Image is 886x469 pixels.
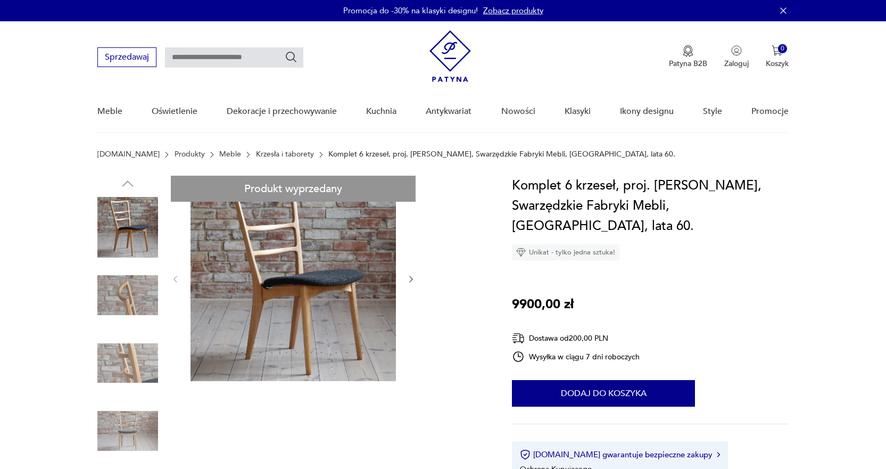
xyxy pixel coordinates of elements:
img: Ikona koszyka [772,45,782,56]
button: Patyna B2B [669,45,707,69]
button: 0Koszyk [766,45,789,69]
a: Dekoracje i przechowywanie [227,91,337,132]
a: Kuchnia [366,91,396,132]
a: Ikony designu [620,91,674,132]
button: Szukaj [285,51,297,63]
a: Nowości [501,91,535,132]
a: Ikona medaluPatyna B2B [669,45,707,69]
a: Zobacz produkty [483,5,543,16]
div: 0 [778,44,787,53]
p: 9900,00 zł [512,294,574,315]
p: Koszyk [766,59,789,69]
a: Style [703,91,722,132]
button: Zaloguj [724,45,749,69]
div: Wysyłka w ciągu 7 dni roboczych [512,350,640,363]
img: Patyna - sklep z meblami i dekoracjami vintage [429,30,471,82]
img: Zdjęcie produktu Komplet 6 krzeseł, proj. M. Grabiński, Swarzędzkie Fabryki Mebli, Polska, lata 60. [191,176,396,381]
h1: Komplet 6 krzeseł, proj. [PERSON_NAME], Swarzędzkie Fabryki Mebli, [GEOGRAPHIC_DATA], lata 60. [512,176,788,236]
div: Produkt wyprzedany [171,176,416,202]
button: Sprzedawaj [97,47,156,67]
p: Promocja do -30% na klasyki designu! [343,5,478,16]
p: Patyna B2B [669,59,707,69]
img: Zdjęcie produktu Komplet 6 krzeseł, proj. M. Grabiński, Swarzędzkie Fabryki Mebli, Polska, lata 60. [97,401,158,462]
img: Ikona dostawy [512,332,525,345]
p: Zaloguj [724,59,749,69]
a: Produkty [175,150,205,159]
p: Komplet 6 krzeseł, proj. [PERSON_NAME], Swarzędzkie Fabryki Mebli, [GEOGRAPHIC_DATA], lata 60. [328,150,675,159]
a: [DOMAIN_NAME] [97,150,160,159]
button: [DOMAIN_NAME] gwarantuje bezpieczne zakupy [520,449,719,460]
a: Oświetlenie [152,91,197,132]
button: Dodaj do koszyka [512,380,695,407]
a: Meble [219,150,241,159]
a: Meble [97,91,122,132]
img: Zdjęcie produktu Komplet 6 krzeseł, proj. M. Grabiński, Swarzędzkie Fabryki Mebli, Polska, lata 60. [97,265,158,326]
img: Zdjęcie produktu Komplet 6 krzeseł, proj. M. Grabiński, Swarzędzkie Fabryki Mebli, Polska, lata 60. [97,197,158,258]
a: Krzesła i taborety [256,150,314,159]
img: Ikonka użytkownika [731,45,742,56]
img: Ikona medalu [683,45,693,57]
img: Ikona certyfikatu [520,449,531,460]
img: Ikona diamentu [516,248,526,257]
a: Antykwariat [426,91,471,132]
div: Dostawa od 200,00 PLN [512,332,640,345]
a: Promocje [751,91,789,132]
div: Unikat - tylko jedna sztuka! [512,244,619,260]
a: Sprzedawaj [97,54,156,62]
a: Klasyki [565,91,591,132]
img: Ikona strzałki w prawo [717,452,720,457]
img: Zdjęcie produktu Komplet 6 krzeseł, proj. M. Grabiński, Swarzędzkie Fabryki Mebli, Polska, lata 60. [97,333,158,393]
